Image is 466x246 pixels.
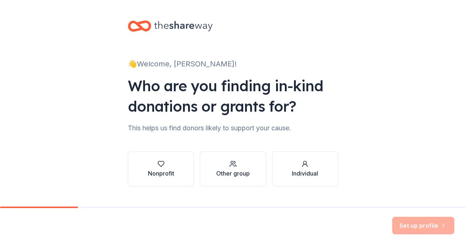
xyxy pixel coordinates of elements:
[216,169,250,178] div: Other group
[148,169,174,178] div: Nonprofit
[292,169,318,178] div: Individual
[200,151,266,187] button: Other group
[128,122,338,134] div: This helps us find donors likely to support your cause.
[128,151,194,187] button: Nonprofit
[128,76,338,116] div: Who are you finding in-kind donations or grants for?
[128,58,338,70] div: 👋 Welcome, [PERSON_NAME]!
[272,151,338,187] button: Individual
